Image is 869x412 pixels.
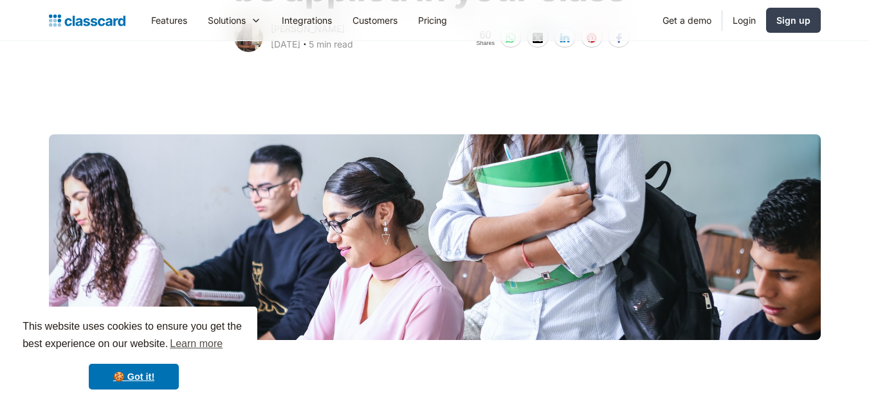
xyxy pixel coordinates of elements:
span: Shares [476,40,495,46]
span: This website uses cookies to ensure you get the best experience on our website. [23,319,245,354]
div: ‧ [300,37,309,55]
a: Customers [342,6,408,35]
a: Integrations [271,6,342,35]
a: home [49,12,125,30]
a: Sign up [766,8,821,33]
a: Features [141,6,197,35]
a: Get a demo [652,6,722,35]
a: learn more about cookies [168,334,224,354]
a: dismiss cookie message [89,364,179,390]
div: Sign up [776,13,810,27]
a: Login [722,6,766,35]
div: cookieconsent [10,307,257,402]
div: Solutions [197,6,271,35]
a: Pricing [408,6,457,35]
div: [DATE] [271,37,300,52]
div: Solutions [208,13,246,27]
div: 5 min read [309,37,353,52]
